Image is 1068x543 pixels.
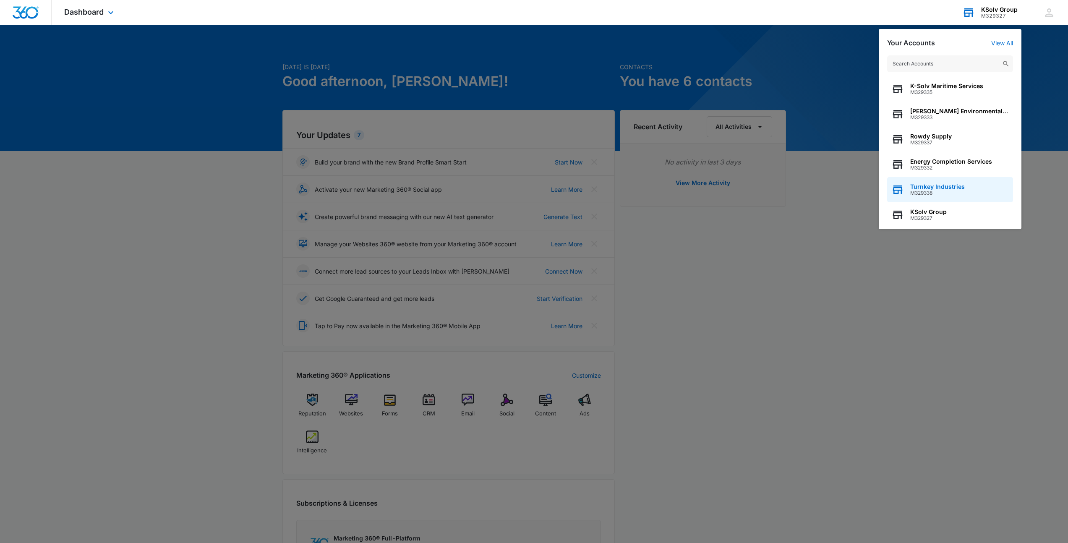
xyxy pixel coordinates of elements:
span: Turnkey Industries [910,183,965,190]
span: K-Solv Maritime Services [910,83,983,89]
a: View All [991,39,1013,47]
span: Dashboard [64,8,104,16]
button: Turnkey IndustriesM329338 [887,177,1013,202]
div: account id [981,13,1018,19]
span: M329338 [910,190,965,196]
button: Rowdy SupplyM329337 [887,127,1013,152]
button: K-Solv Maritime ServicesM329335 [887,76,1013,102]
span: M329337 [910,140,952,146]
button: KSolv GroupM329327 [887,202,1013,227]
span: M329332 [910,165,992,171]
div: account name [981,6,1018,13]
button: [PERSON_NAME] Environmental SolutionsM329333 [887,102,1013,127]
span: [PERSON_NAME] Environmental Solutions [910,108,1009,115]
input: Search Accounts [887,55,1013,72]
span: M329333 [910,115,1009,120]
span: Rowdy Supply [910,133,952,140]
span: M329335 [910,89,983,95]
span: KSolv Group [910,209,947,215]
button: Energy Completion ServicesM329332 [887,152,1013,177]
h2: Your Accounts [887,39,935,47]
span: M329327 [910,215,947,221]
span: Energy Completion Services [910,158,992,165]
